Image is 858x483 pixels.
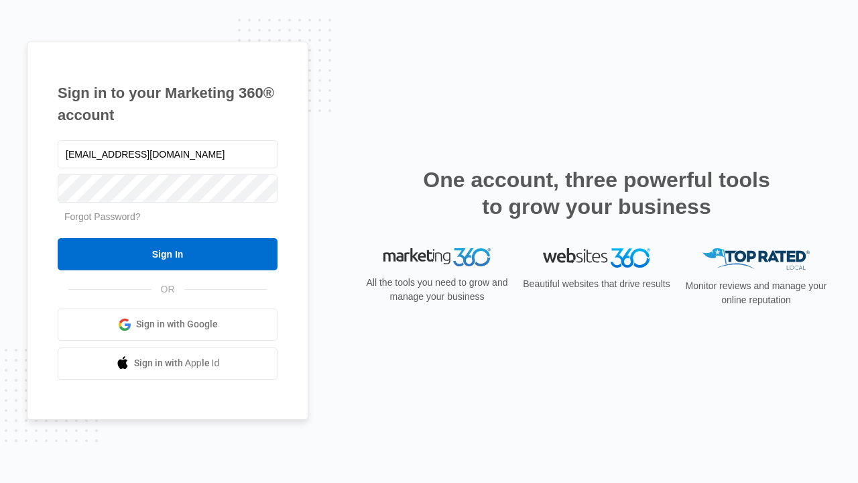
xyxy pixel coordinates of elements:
[702,248,810,270] img: Top Rated Local
[136,317,218,331] span: Sign in with Google
[58,238,278,270] input: Sign In
[58,82,278,126] h1: Sign in to your Marketing 360® account
[58,140,278,168] input: Email
[58,347,278,380] a: Sign in with Apple Id
[419,166,774,220] h2: One account, three powerful tools to grow your business
[151,282,184,297] span: OR
[522,277,672,291] p: Beautiful websites that drive results
[64,211,141,222] a: Forgot Password?
[58,309,278,341] a: Sign in with Google
[383,248,491,267] img: Marketing 360
[543,248,650,268] img: Websites 360
[681,279,831,307] p: Monitor reviews and manage your online reputation
[362,276,512,304] p: All the tools you need to grow and manage your business
[134,356,220,370] span: Sign in with Apple Id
